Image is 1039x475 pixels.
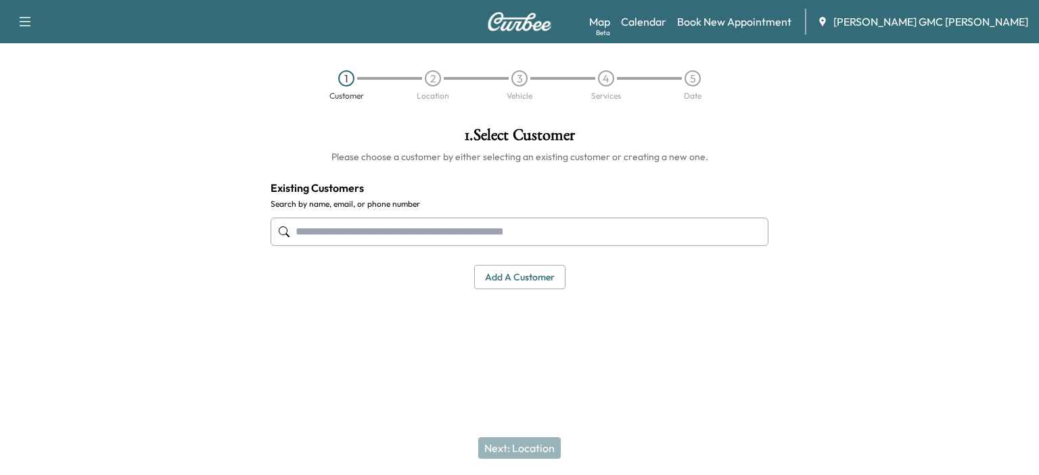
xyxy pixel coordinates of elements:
[833,14,1028,30] span: [PERSON_NAME] GMC [PERSON_NAME]
[271,127,768,150] h1: 1 . Select Customer
[507,92,532,100] div: Vehicle
[598,70,614,86] div: 4
[677,14,791,30] a: Book New Appointment
[271,199,768,209] label: Search by name, email, or phone number
[621,14,666,30] a: Calendar
[487,12,552,31] img: Curbee Logo
[271,150,768,164] h6: Please choose a customer by either selecting an existing customer or creating a new one.
[329,92,364,100] div: Customer
[685,70,701,86] div: 5
[684,92,701,100] div: Date
[511,70,528,86] div: 3
[589,14,610,30] a: MapBeta
[417,92,449,100] div: Location
[271,180,768,196] h4: Existing Customers
[596,28,610,38] div: Beta
[474,265,565,290] button: Add a customer
[425,70,441,86] div: 2
[591,92,621,100] div: Services
[338,70,354,86] div: 1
